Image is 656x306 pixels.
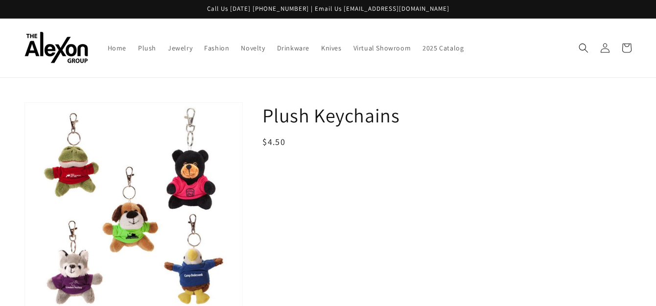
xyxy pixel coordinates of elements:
span: Novelty [241,44,265,52]
span: Plush [138,44,156,52]
span: 2025 Catalog [422,44,464,52]
a: 2025 Catalog [417,38,469,58]
a: Fashion [198,38,235,58]
a: Drinkware [271,38,315,58]
span: Virtual Showroom [353,44,411,52]
span: Knives [321,44,342,52]
a: Novelty [235,38,271,58]
h1: Plush Keychains [262,102,632,128]
img: The Alexon Group [24,32,88,64]
span: Fashion [204,44,229,52]
span: $4.50 [262,136,285,147]
a: Plush [132,38,162,58]
a: Knives [315,38,348,58]
span: Jewelry [168,44,192,52]
a: Home [102,38,132,58]
summary: Search [573,37,594,59]
span: Home [108,44,126,52]
span: Drinkware [277,44,309,52]
a: Virtual Showroom [348,38,417,58]
a: Jewelry [162,38,198,58]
